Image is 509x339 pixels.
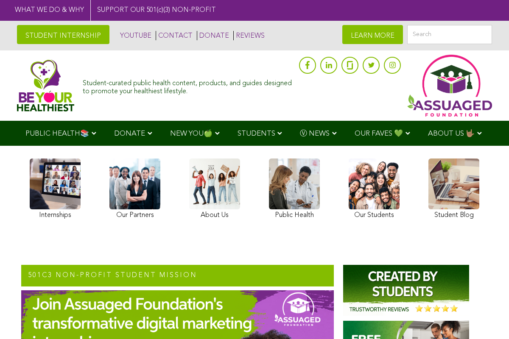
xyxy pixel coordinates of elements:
[407,25,492,44] input: Search
[114,130,145,137] span: DONATE
[343,265,469,316] img: Assuaged-Foundation-Student-Internship-Opportunity-Reviews-Mission-GIPHY-2
[467,298,509,339] iframe: Chat Widget
[428,130,475,137] span: ABOUT US 🤟🏽
[170,130,213,137] span: NEW YOU🍏
[407,55,492,117] img: Assuaged App
[25,130,89,137] span: PUBLIC HEALTH📚
[355,130,403,137] span: OUR FAVES 💚
[83,75,295,96] div: Student-curated public health content, products, and guides designed to promote your healthiest l...
[21,265,334,287] h2: 501c3 NON-PROFIT STUDENT MISSION
[118,31,151,40] a: YOUTUBE
[197,31,229,40] a: DONATE
[300,130,330,137] span: Ⓥ NEWS
[233,31,265,40] a: REVIEWS
[342,25,403,44] a: LEARN MORE
[238,130,275,137] span: STUDENTS
[347,61,353,69] img: glassdoor
[17,59,74,111] img: Assuaged
[13,121,496,146] div: Navigation Menu
[156,31,193,40] a: CONTACT
[17,25,109,44] a: STUDENT INTERNSHIP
